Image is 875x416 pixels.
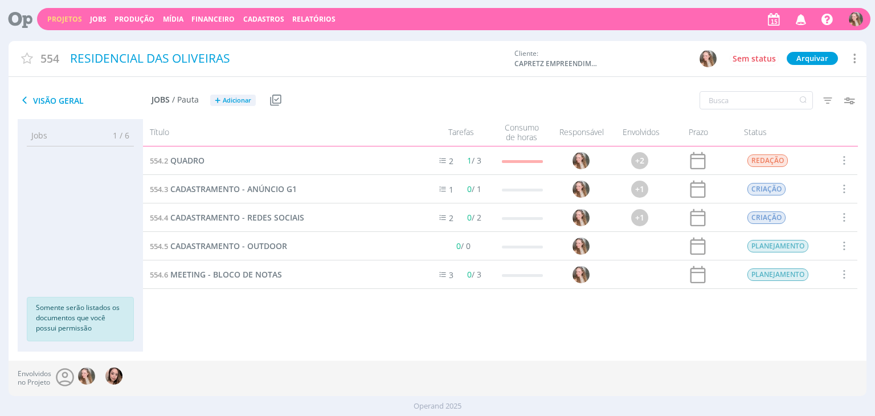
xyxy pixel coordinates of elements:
button: Relatórios [289,15,339,24]
img: G [849,12,863,26]
a: 554.6MEETING - BLOCO DE NOTAS [150,268,282,281]
div: Responsável [550,123,613,142]
span: / 1 [467,183,481,194]
span: REDAÇÃO [748,154,788,167]
span: Visão Geral [18,93,152,107]
a: 554.2QUADRO [150,154,205,167]
span: PLANEJAMENTO [748,240,809,252]
span: MEETING - BLOCO DE NOTAS [170,269,282,280]
span: / 0 [456,240,471,251]
span: Sem status [733,53,776,64]
span: CRIAÇÃO [748,183,786,195]
img: G [573,209,590,226]
img: G [700,50,717,67]
span: 0 [467,269,472,280]
span: 3 [449,270,453,280]
div: Status [727,123,829,142]
a: 554.3CADASTRAMENTO - ANÚNCIO G1 [150,183,297,195]
span: CADASTRAMENTO - ANÚNCIO G1 [170,183,297,194]
div: +1 [632,209,649,226]
span: Jobs [152,95,170,105]
div: Prazo [670,123,727,142]
a: Produção [115,14,154,24]
button: Mídia [160,15,187,24]
span: Cadastros [243,14,284,24]
div: Envolvidos [613,123,670,142]
a: Mídia [163,14,183,24]
div: Tarefas [419,123,493,142]
span: 2 [449,213,453,223]
span: 554.3 [150,184,168,194]
img: G [573,181,590,198]
div: +1 [632,181,649,198]
a: Projetos [47,14,82,24]
div: +2 [632,152,649,169]
span: 0 [456,240,461,251]
button: Produção [111,15,158,24]
img: T [105,368,122,385]
span: 1 [449,184,453,195]
button: Jobs [87,15,110,24]
span: / Pauta [172,95,199,105]
span: + [215,95,220,107]
img: G [573,238,590,255]
a: Financeiro [191,14,235,24]
div: Consumo de horas [493,123,550,142]
div: Título [143,123,419,142]
button: Projetos [44,15,85,24]
a: 554.5CADASTRAMENTO - OUTDOOR [150,240,287,252]
span: PLANEJAMENTO [748,268,809,281]
span: 554 [40,50,59,67]
button: Financeiro [188,15,238,24]
a: Relatórios [292,14,336,24]
img: G [78,368,95,385]
button: Cadastros [240,15,288,24]
a: 554.4CADASTRAMENTO - REDES SOCIAIS [150,211,304,224]
input: Busca [700,91,813,109]
img: G [573,152,590,169]
button: +Adicionar [210,95,256,107]
span: CADASTRAMENTO - OUTDOOR [170,240,287,251]
span: CAPRETZ EMPREENDIMENTOS IMOBILIARIOS LTDA [514,59,600,69]
span: Adicionar [223,97,251,104]
button: Sem status [730,52,779,66]
p: Somente serão listados os documentos que você possui permissão [36,303,125,333]
span: 0 [467,212,472,223]
button: G [699,50,717,68]
span: CADASTRAMENTO - REDES SOCIAIS [170,212,304,223]
a: Jobs [90,14,107,24]
div: RESIDENCIAL DAS OLIVEIRAS [66,46,509,72]
span: / 2 [467,212,481,223]
span: QUADRO [170,155,205,166]
span: Envolvidos no Projeto [18,370,51,386]
span: 554.4 [150,213,168,223]
span: / 3 [467,155,481,166]
span: 1 / 6 [104,129,129,141]
span: 554.2 [150,156,168,166]
span: CRIAÇÃO [748,211,786,224]
div: Cliente: [514,48,717,69]
span: Jobs [31,129,47,141]
img: G [573,266,590,283]
button: Arquivar [787,52,838,65]
button: G [848,9,864,29]
span: 554.6 [150,270,168,280]
span: 1 [467,155,472,166]
span: 554.5 [150,241,168,251]
span: 2 [449,156,453,166]
span: / 3 [467,269,481,280]
span: 0 [467,183,472,194]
